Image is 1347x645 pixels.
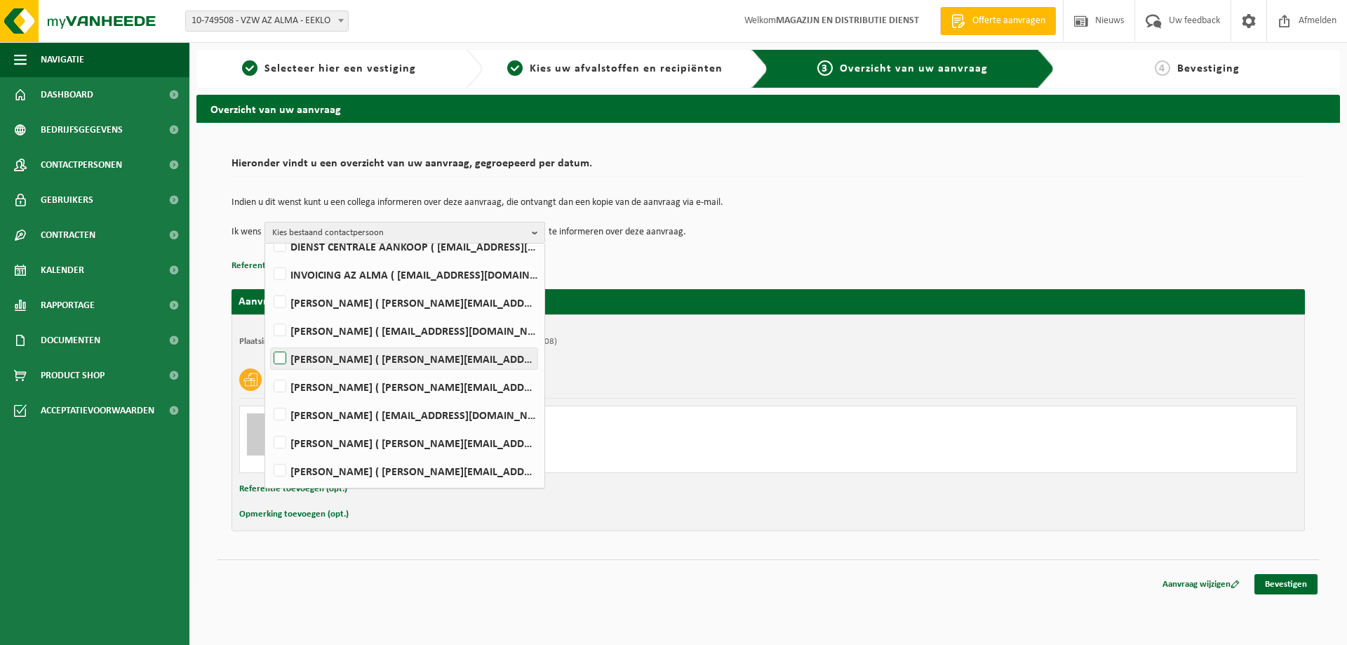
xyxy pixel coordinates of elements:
strong: Aanvraag voor [DATE] [239,296,344,307]
span: 1 [242,60,257,76]
h2: Overzicht van uw aanvraag [196,95,1340,122]
p: Indien u dit wenst kunt u een collega informeren over deze aanvraag, die ontvangt dan een kopie v... [232,198,1305,208]
span: Offerte aanvragen [969,14,1049,28]
strong: MAGAZIJN EN DISTRIBUTIE DIENST [776,15,919,26]
label: [PERSON_NAME] ( [EMAIL_ADDRESS][DOMAIN_NAME] ) [271,320,537,341]
h2: Hieronder vindt u een overzicht van uw aanvraag, gegroepeerd per datum. [232,158,1305,177]
span: Rapportage [41,288,95,323]
label: [PERSON_NAME] ( [PERSON_NAME][EMAIL_ADDRESS][DOMAIN_NAME] ) [271,348,537,369]
span: Product Shop [41,358,105,393]
span: Documenten [41,323,100,358]
p: te informeren over deze aanvraag. [549,222,686,243]
a: Bevestigen [1254,574,1318,594]
span: Kalender [41,253,84,288]
span: Dashboard [41,77,93,112]
p: Ik wens [232,222,261,243]
button: Opmerking toevoegen (opt.) [239,505,349,524]
span: Overzicht van uw aanvraag [840,63,988,74]
div: Aantal: 1 [303,454,824,465]
span: Gebruikers [41,182,93,218]
label: [PERSON_NAME] ( [PERSON_NAME][EMAIL_ADDRESS][DOMAIN_NAME] ) [271,292,537,313]
label: [PERSON_NAME] ( [PERSON_NAME][EMAIL_ADDRESS][DOMAIN_NAME] ) [271,432,537,453]
span: Contracten [41,218,95,253]
span: Kies uw afvalstoffen en recipiënten [530,63,723,74]
button: Referentie toevoegen (opt.) [239,480,347,498]
label: INVOICING AZ ALMA ( [EMAIL_ADDRESS][DOMAIN_NAME] ) [271,264,537,285]
span: Contactpersonen [41,147,122,182]
span: Kies bestaand contactpersoon [272,222,526,244]
span: 4 [1155,60,1170,76]
span: 3 [817,60,833,76]
label: DIENST CENTRALE AANKOOP ( [EMAIL_ADDRESS][DOMAIN_NAME] ) [271,236,537,257]
button: Kies bestaand contactpersoon [264,222,545,243]
span: 10-749508 - VZW AZ ALMA - EEKLO [185,11,349,32]
span: Bevestiging [1177,63,1240,74]
span: 10-749508 - VZW AZ ALMA - EEKLO [186,11,348,31]
div: Ophalen en terugplaatsen zelfde container [303,436,824,447]
label: [PERSON_NAME] ( [PERSON_NAME][EMAIL_ADDRESS][DOMAIN_NAME] ) [271,460,537,481]
a: Offerte aanvragen [940,7,1056,35]
label: [PERSON_NAME] ( [PERSON_NAME][EMAIL_ADDRESS][DOMAIN_NAME] ) [271,376,537,397]
a: Aanvraag wijzigen [1152,574,1250,594]
label: [PERSON_NAME] ( [EMAIL_ADDRESS][DOMAIN_NAME] ) [271,404,537,425]
span: Bedrijfsgegevens [41,112,123,147]
span: 2 [507,60,523,76]
span: Acceptatievoorwaarden [41,393,154,428]
a: 1Selecteer hier een vestiging [203,60,455,77]
button: Referentie toevoegen (opt.) [232,257,340,275]
a: 2Kies uw afvalstoffen en recipiënten [490,60,741,77]
span: Navigatie [41,42,84,77]
strong: Plaatsingsadres: [239,337,300,346]
span: Selecteer hier een vestiging [264,63,416,74]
